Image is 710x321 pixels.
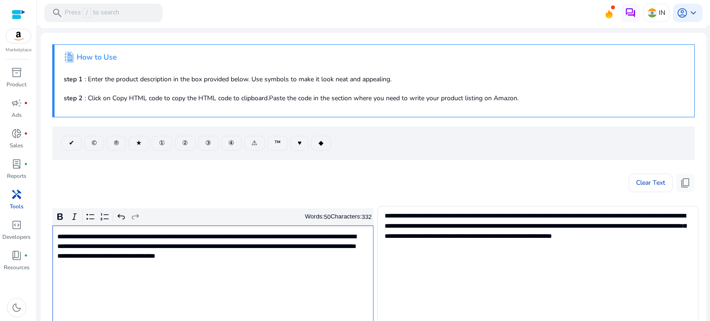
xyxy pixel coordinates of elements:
p: Marketplace [6,47,31,54]
button: ③ [198,136,219,151]
span: ™ [275,138,281,148]
span: inventory_2 [11,67,22,78]
span: ✔ [69,138,74,148]
span: ② [182,138,188,148]
span: ★ [136,138,142,148]
span: lab_profile [11,158,22,170]
span: book_4 [11,250,22,261]
span: handyman [11,189,22,200]
button: Clear Text [629,174,673,192]
span: ◆ [318,138,324,148]
span: fiber_manual_record [24,254,28,257]
button: ™ [267,136,288,151]
div: Words: Characters: [305,211,372,223]
span: © [92,138,97,148]
button: content_copy [676,174,695,192]
span: account_circle [677,7,688,18]
button: ✔ [61,136,82,151]
p: Press to search [65,8,119,18]
span: fiber_manual_record [24,132,28,135]
p: Product [6,80,26,89]
span: content_copy [680,177,691,188]
button: ⚠ [244,136,265,151]
img: in.svg [648,8,657,18]
span: ③ [205,138,211,148]
p: Resources [4,263,30,272]
span: fiber_manual_record [24,162,28,166]
span: ① [159,138,165,148]
span: Clear Text [636,174,665,192]
p: : Enter the product description in the box provided below. Use symbols to make it look neat and a... [64,74,685,84]
p: Developers [2,233,31,241]
button: ◆ [311,136,331,151]
span: ⚠ [251,138,257,148]
span: / [83,8,91,18]
p: Tools [10,202,24,211]
span: ④ [228,138,234,148]
button: © [84,136,104,151]
span: campaign [11,97,22,109]
button: ♥ [290,136,309,151]
p: : Click on Copy HTML code to copy the HTML code to clipboard.Paste the code in the section where ... [64,93,685,103]
button: ® [106,136,126,151]
div: Editor toolbar [52,208,373,226]
img: amazon.svg [6,29,31,43]
span: donut_small [11,128,22,139]
b: step 2 [64,94,82,103]
span: dark_mode [11,302,22,313]
p: Sales [10,141,23,150]
p: IN [659,5,665,21]
p: Ads [12,111,22,119]
span: code_blocks [11,219,22,230]
label: 332 [361,213,372,220]
h4: How to Use [77,53,117,62]
b: step 1 [64,75,82,84]
span: keyboard_arrow_down [688,7,699,18]
span: ♥ [298,138,301,148]
button: ① [152,136,172,151]
p: Reports [7,172,26,180]
span: fiber_manual_record [24,101,28,105]
button: ② [175,136,196,151]
label: 50 [324,213,331,220]
button: ★ [129,136,149,151]
span: search [52,7,63,18]
button: ④ [221,136,242,151]
span: ® [114,138,119,148]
